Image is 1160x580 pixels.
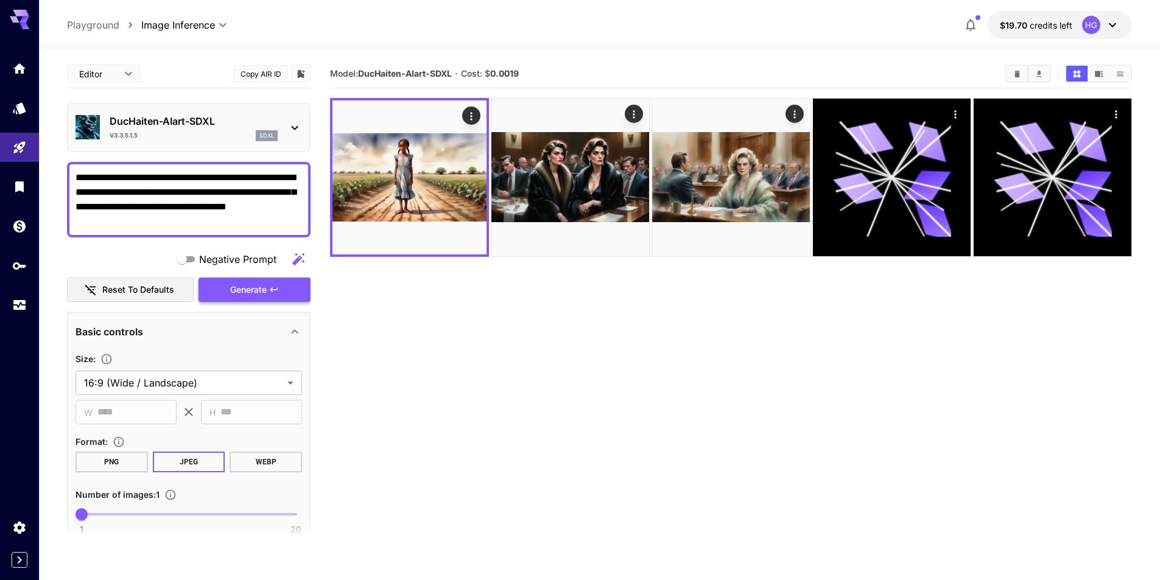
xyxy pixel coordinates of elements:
div: Clear AllDownload All [1005,65,1051,83]
div: Home [12,61,27,76]
button: Expand sidebar [12,552,27,568]
button: Show media in video view [1088,66,1109,82]
div: $19.701 [1000,19,1072,32]
span: Generate [230,282,267,298]
a: Playground [67,18,119,32]
div: Basic controls [76,317,302,346]
span: 16:9 (Wide / Landscape) [84,376,283,390]
div: Actions [1107,105,1125,123]
span: Negative Prompt [199,252,276,267]
span: Editor [79,68,117,80]
button: Add to library [295,66,306,81]
img: 2Q== [652,99,810,256]
b: DucHaiten-AIart-SDXL [358,68,452,79]
span: W [84,405,93,419]
img: Z [491,99,649,256]
button: Specify how many images to generate in a single request. Each image generation will be charged se... [160,489,181,501]
span: H [209,405,216,419]
button: Show media in list view [1109,66,1131,82]
button: Adjust the dimensions of the generated image by specifying its width and height in pixels, or sel... [96,353,118,365]
span: Model: [330,68,452,79]
div: HG [1082,16,1100,34]
p: · [455,66,458,81]
span: Cost: $ [461,68,519,79]
nav: breadcrumb [67,18,141,32]
div: API Keys [12,258,27,273]
span: Number of images : 1 [76,489,160,500]
b: 0.0019 [490,68,519,79]
div: Actions [462,107,480,125]
p: sdxl [259,131,274,140]
div: DucHaiten-AIart-SDXLv3.3.5.1.5sdxl [76,109,302,146]
div: Settings [12,520,27,535]
div: Actions [625,105,643,123]
span: Format : [76,436,108,447]
div: Models [12,100,27,116]
div: Show media in grid viewShow media in video viewShow media in list view [1065,65,1132,83]
button: Reset to defaults [67,278,194,302]
button: Download All [1028,66,1050,82]
span: $19.70 [1000,20,1030,30]
button: PNG [76,452,148,472]
div: Actions [946,105,965,123]
span: Image Inference [141,18,215,32]
p: Basic controls [76,324,143,339]
span: Size : [76,354,96,364]
button: Choose the file format for the output image. [108,436,130,448]
p: DucHaiten-AIart-SDXL [110,114,278,128]
button: Generate [199,278,311,302]
p: v3.3.5.1.5 [110,131,138,140]
img: 9k= [332,100,487,254]
button: Show media in grid view [1066,66,1088,82]
div: Actions [786,105,804,123]
div: Usage [12,298,27,313]
span: credits left [1030,20,1072,30]
button: Copy AIR ID [233,65,288,83]
button: $19.701HG [988,11,1132,39]
button: Clear All [1007,66,1028,82]
button: JPEG [153,452,225,472]
div: Wallet [12,215,27,230]
div: Library [12,179,27,194]
div: Playground [12,140,27,155]
button: WEBP [230,452,302,472]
